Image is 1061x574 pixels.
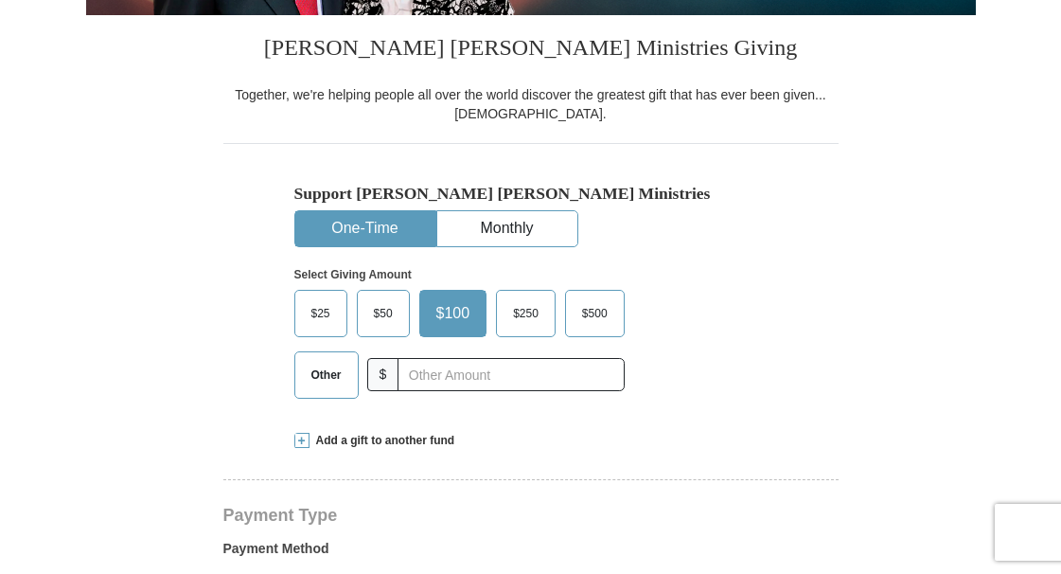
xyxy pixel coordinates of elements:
[437,211,577,246] button: Monthly
[302,361,351,389] span: Other
[427,299,480,328] span: $100
[223,508,839,523] h4: Payment Type
[223,15,839,85] h3: [PERSON_NAME] [PERSON_NAME] Ministries Giving
[223,85,839,123] div: Together, we're helping people all over the world discover the greatest gift that has ever been g...
[309,433,455,449] span: Add a gift to another fund
[295,211,435,246] button: One-Time
[302,299,340,328] span: $25
[223,539,839,567] label: Payment Method
[294,268,412,281] strong: Select Giving Amount
[367,358,399,391] span: $
[504,299,548,328] span: $250
[364,299,402,328] span: $50
[573,299,617,328] span: $500
[398,358,624,391] input: Other Amount
[294,184,768,204] h5: Support [PERSON_NAME] [PERSON_NAME] Ministries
